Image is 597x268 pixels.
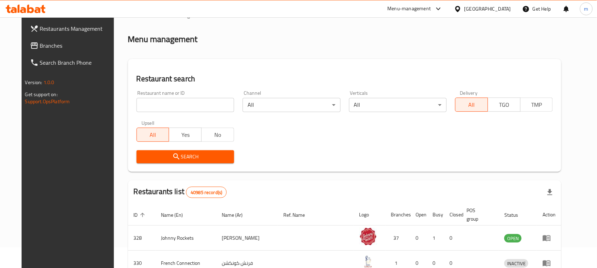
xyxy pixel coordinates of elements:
input: Search for restaurant name or ID.. [137,98,234,112]
div: Menu [543,259,556,267]
span: 40985 record(s) [186,189,226,196]
span: Status [504,211,527,219]
div: All [349,98,447,112]
span: Get support on: [25,90,58,99]
td: 0 [444,226,461,251]
div: Menu [543,234,556,242]
div: Total records count [186,187,227,198]
button: TGO [488,98,521,112]
td: 37 [386,226,410,251]
span: OPEN [504,234,522,243]
h2: Restaurants list [134,186,227,198]
span: INACTIVE [504,260,528,268]
th: Action [537,204,561,226]
div: All [243,98,340,112]
a: Branches [24,37,121,54]
span: Search [142,152,228,161]
span: Branches [40,41,116,50]
div: [GEOGRAPHIC_DATA] [464,5,511,13]
th: Logo [354,204,386,226]
span: Name (Ar) [222,211,252,219]
span: m [584,5,589,13]
button: No [201,128,234,142]
span: 1.0.0 [44,78,54,87]
span: Restaurants Management [40,24,116,33]
span: TMP [523,100,550,110]
span: No [204,130,231,140]
span: POS group [467,206,491,223]
label: Upsell [141,121,155,126]
td: Johnny Rockets [156,226,216,251]
th: Closed [444,204,461,226]
span: Yes [172,130,199,140]
th: Open [410,204,427,226]
span: Menu management [159,11,206,19]
span: TGO [491,100,518,110]
th: Branches [386,204,410,226]
button: Yes [169,128,202,142]
td: 0 [410,226,427,251]
td: 328 [128,226,156,251]
span: ID [134,211,147,219]
li: / [153,11,156,19]
h2: Menu management [128,34,198,45]
td: [PERSON_NAME] [216,226,278,251]
div: INACTIVE [504,259,528,268]
span: Version: [25,78,42,87]
button: All [455,98,488,112]
h2: Restaurant search [137,74,553,84]
a: Support.OpsPlatform [25,97,70,106]
td: 1 [427,226,444,251]
span: All [458,100,485,110]
label: Delivery [460,91,478,95]
a: Home [128,11,151,19]
button: Search [137,150,234,163]
img: Johnny Rockets [359,228,377,245]
span: Search Branch Phone [40,58,116,67]
span: Ref. Name [283,211,314,219]
span: Name (En) [161,211,192,219]
div: Menu-management [388,5,431,13]
div: Export file [541,184,558,201]
span: All [140,130,167,140]
th: Busy [427,204,444,226]
button: TMP [520,98,553,112]
a: Restaurants Management [24,20,121,37]
button: All [137,128,169,142]
a: Search Branch Phone [24,54,121,71]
